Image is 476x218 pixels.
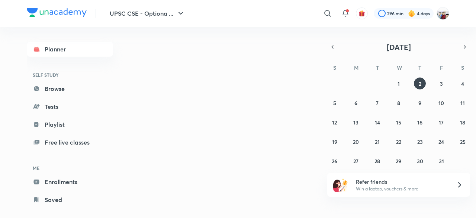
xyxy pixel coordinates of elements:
button: October 5, 2025 [329,97,341,109]
abbr: October 26, 2025 [332,158,337,165]
img: streak [408,10,415,17]
button: avatar [356,7,368,19]
abbr: October 20, 2025 [353,138,359,145]
button: October 12, 2025 [329,116,341,128]
abbr: October 6, 2025 [354,99,357,107]
a: Planner [27,42,113,57]
abbr: October 4, 2025 [461,80,464,87]
button: October 30, 2025 [414,155,426,167]
button: October 8, 2025 [393,97,405,109]
a: Enrollments [27,174,113,189]
span: [DATE] [387,42,411,52]
abbr: October 2, 2025 [419,80,421,87]
abbr: Wednesday [397,64,402,71]
abbr: Sunday [333,64,336,71]
button: October 20, 2025 [350,136,362,148]
button: October 16, 2025 [414,116,426,128]
abbr: October 17, 2025 [439,119,444,126]
button: October 18, 2025 [457,116,469,128]
h6: SELF STUDY [27,69,113,81]
abbr: October 16, 2025 [417,119,422,126]
abbr: Tuesday [376,64,379,71]
h6: ME [27,162,113,174]
abbr: October 21, 2025 [375,138,380,145]
button: October 21, 2025 [372,136,383,148]
button: October 10, 2025 [435,97,447,109]
abbr: October 8, 2025 [397,99,400,107]
abbr: October 27, 2025 [353,158,358,165]
abbr: Thursday [418,64,421,71]
abbr: October 1, 2025 [398,80,400,87]
button: UPSC CSE - Optiona ... [105,6,190,21]
button: October 31, 2025 [435,155,447,167]
button: October 1, 2025 [393,78,405,89]
button: October 23, 2025 [414,136,426,148]
img: avatar [358,10,365,17]
abbr: October 18, 2025 [460,119,465,126]
button: October 13, 2025 [350,116,362,128]
button: [DATE] [338,42,460,52]
img: km swarthi [437,7,449,20]
button: October 15, 2025 [393,116,405,128]
abbr: October 12, 2025 [332,119,337,126]
button: October 14, 2025 [372,116,383,128]
abbr: October 24, 2025 [438,138,444,145]
abbr: October 30, 2025 [417,158,423,165]
img: referral [333,177,348,192]
abbr: October 28, 2025 [374,158,380,165]
button: October 4, 2025 [457,78,469,89]
abbr: October 11, 2025 [460,99,465,107]
button: October 9, 2025 [414,97,426,109]
abbr: October 25, 2025 [460,138,466,145]
button: October 11, 2025 [457,97,469,109]
button: October 6, 2025 [350,97,362,109]
img: Company Logo [27,8,87,17]
abbr: October 23, 2025 [417,138,423,145]
button: October 24, 2025 [435,136,447,148]
button: October 19, 2025 [329,136,341,148]
abbr: October 22, 2025 [396,138,401,145]
a: Playlist [27,117,113,132]
button: October 28, 2025 [372,155,383,167]
a: Saved [27,192,113,207]
h6: Refer friends [356,178,447,186]
abbr: October 13, 2025 [353,119,358,126]
abbr: October 15, 2025 [396,119,401,126]
button: October 3, 2025 [435,78,447,89]
a: Company Logo [27,8,87,19]
abbr: October 9, 2025 [418,99,421,107]
button: October 26, 2025 [329,155,341,167]
a: Browse [27,81,113,96]
button: October 25, 2025 [457,136,469,148]
abbr: October 10, 2025 [438,99,444,107]
abbr: October 31, 2025 [439,158,444,165]
button: October 17, 2025 [435,116,447,128]
abbr: Friday [440,64,443,71]
abbr: October 7, 2025 [376,99,379,107]
button: October 27, 2025 [350,155,362,167]
p: Win a laptop, vouchers & more [356,186,447,192]
button: October 7, 2025 [372,97,383,109]
a: Free live classes [27,135,113,150]
abbr: October 3, 2025 [440,80,443,87]
button: October 29, 2025 [393,155,405,167]
abbr: Monday [354,64,358,71]
a: Tests [27,99,113,114]
abbr: October 29, 2025 [396,158,401,165]
abbr: October 14, 2025 [375,119,380,126]
abbr: October 5, 2025 [333,99,336,107]
button: October 2, 2025 [414,78,426,89]
abbr: Saturday [461,64,464,71]
abbr: October 19, 2025 [332,138,337,145]
button: October 22, 2025 [393,136,405,148]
